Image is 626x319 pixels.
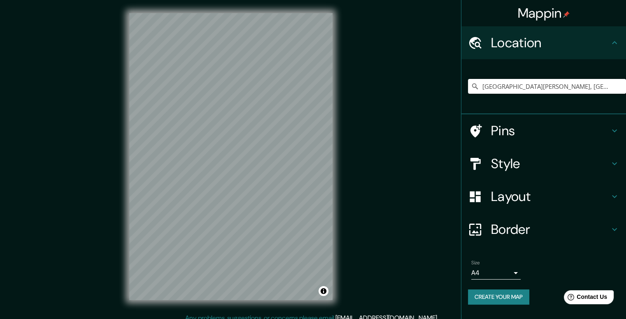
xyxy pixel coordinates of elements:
[461,213,626,246] div: Border
[491,155,610,172] h4: Style
[471,266,521,280] div: A4
[461,147,626,180] div: Style
[563,11,570,18] img: pin-icon.png
[319,286,328,296] button: Toggle attribution
[518,5,570,21] h4: Mappin
[491,188,610,205] h4: Layout
[471,259,480,266] label: Size
[461,26,626,59] div: Location
[461,180,626,213] div: Layout
[491,221,610,238] h4: Border
[129,13,333,300] canvas: Map
[468,79,626,94] input: Pick your city or area
[468,289,529,305] button: Create your map
[553,287,617,310] iframe: Help widget launcher
[491,35,610,51] h4: Location
[491,123,610,139] h4: Pins
[461,114,626,147] div: Pins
